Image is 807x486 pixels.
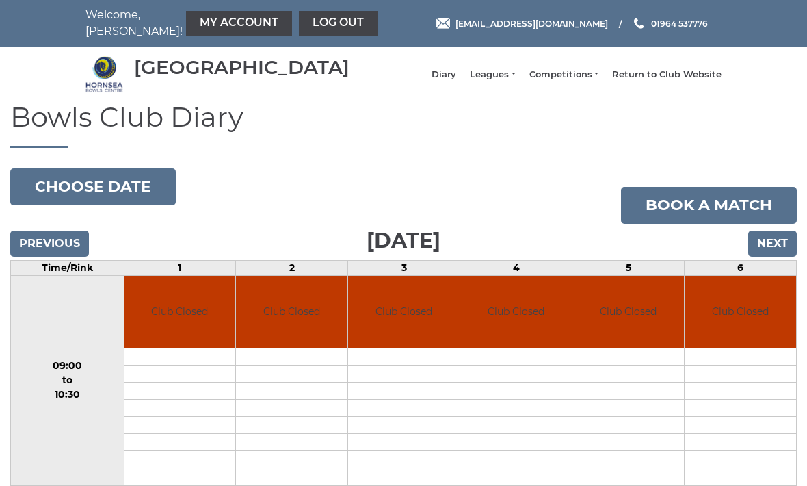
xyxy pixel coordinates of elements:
[124,276,236,348] td: Club Closed
[460,261,572,276] td: 4
[10,231,89,257] input: Previous
[236,276,347,348] td: Club Closed
[186,11,292,36] a: My Account
[436,18,450,29] img: Email
[529,68,598,81] a: Competitions
[572,276,684,348] td: Club Closed
[436,17,608,30] a: Email [EMAIL_ADDRESS][DOMAIN_NAME]
[348,276,460,348] td: Club Closed
[612,68,722,81] a: Return to Club Website
[460,276,572,348] td: Club Closed
[685,276,796,348] td: Club Closed
[470,68,515,81] a: Leagues
[621,187,797,224] a: Book a match
[299,11,378,36] a: Log out
[85,7,339,40] nav: Welcome, [PERSON_NAME]!
[634,18,644,29] img: Phone us
[685,261,797,276] td: 6
[572,261,685,276] td: 5
[11,276,124,486] td: 09:00 to 10:30
[455,18,608,28] span: [EMAIL_ADDRESS][DOMAIN_NAME]
[85,55,123,93] img: Hornsea Bowls Centre
[11,261,124,276] td: Time/Rink
[432,68,456,81] a: Diary
[632,17,708,30] a: Phone us 01964 537776
[124,261,236,276] td: 1
[651,18,708,28] span: 01964 537776
[348,261,460,276] td: 3
[748,231,797,257] input: Next
[134,57,349,78] div: [GEOGRAPHIC_DATA]
[10,168,176,205] button: Choose date
[10,102,797,148] h1: Bowls Club Diary
[236,261,348,276] td: 2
